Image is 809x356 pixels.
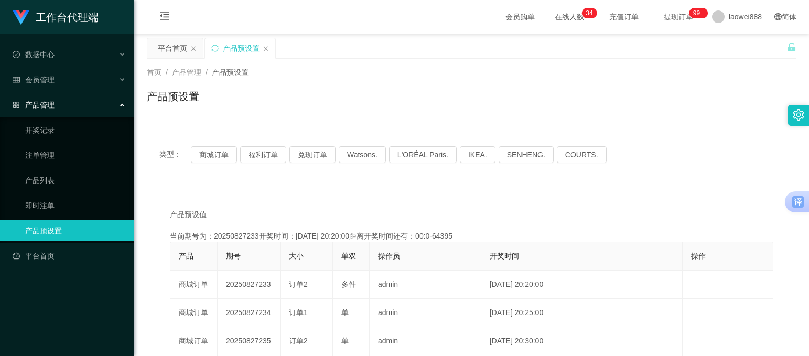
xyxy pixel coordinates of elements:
[289,146,336,163] button: 兑现订单
[191,146,237,163] button: 商城订单
[211,45,219,52] i: 图标: sync
[166,68,168,77] span: /
[158,38,187,58] div: 平台首页
[206,68,208,77] span: /
[170,231,773,242] div: 当前期号为：20250827233开奖时间：[DATE] 20:20:00距离开奖时间还有：00:0-64395
[218,327,281,355] td: 20250827235
[25,170,126,191] a: 产品列表
[25,195,126,216] a: 即时注单
[481,327,683,355] td: [DATE] 20:30:00
[13,101,55,109] span: 产品管理
[341,280,356,288] span: 多件
[370,299,481,327] td: admin
[25,120,126,141] a: 开奖记录
[226,252,241,260] span: 期号
[341,252,356,260] span: 单双
[341,308,349,317] span: 单
[13,13,99,21] a: 工作台代理端
[389,146,457,163] button: L'ORÉAL Paris.
[147,89,199,104] h1: 产品预设置
[659,13,698,20] span: 提现订单
[159,146,191,163] span: 类型：
[170,271,218,299] td: 商城订单
[289,308,308,317] span: 订单1
[13,75,55,84] span: 会员管理
[13,10,29,25] img: logo.9652507e.png
[25,145,126,166] a: 注单管理
[289,280,308,288] span: 订单2
[179,252,193,260] span: 产品
[25,220,126,241] a: 产品预设置
[13,101,20,109] i: 图标: appstore-o
[289,252,304,260] span: 大小
[793,109,804,121] i: 图标: setting
[170,299,218,327] td: 商城订单
[13,245,126,266] a: 图标: dashboard平台首页
[460,146,495,163] button: IKEA.
[218,271,281,299] td: 20250827233
[586,8,589,18] p: 3
[589,8,593,18] p: 4
[499,146,554,163] button: SENHENG.
[490,252,519,260] span: 开奖时间
[378,252,400,260] span: 操作员
[223,38,260,58] div: 产品预设置
[13,51,20,58] i: 图标: check-circle-o
[172,68,201,77] span: 产品管理
[557,146,607,163] button: COURTS.
[170,209,207,220] span: 产品预设值
[13,76,20,83] i: 图标: table
[549,13,589,20] span: 在线人数
[339,146,386,163] button: Watsons.
[147,1,182,34] i: 图标: menu-fold
[481,271,683,299] td: [DATE] 20:20:00
[689,8,708,18] sup: 989
[341,337,349,345] span: 单
[263,46,269,52] i: 图标: close
[604,13,644,20] span: 充值订单
[212,68,249,77] span: 产品预设置
[170,327,218,355] td: 商城订单
[787,42,796,52] i: 图标: unlock
[190,46,197,52] i: 图标: close
[691,252,706,260] span: 操作
[774,13,782,20] i: 图标: global
[240,146,286,163] button: 福利订单
[147,68,161,77] span: 首页
[13,50,55,59] span: 数据中心
[581,8,597,18] sup: 34
[36,1,99,34] h1: 工作台代理端
[289,337,308,345] span: 订单2
[370,327,481,355] td: admin
[370,271,481,299] td: admin
[481,299,683,327] td: [DATE] 20:25:00
[218,299,281,327] td: 20250827234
